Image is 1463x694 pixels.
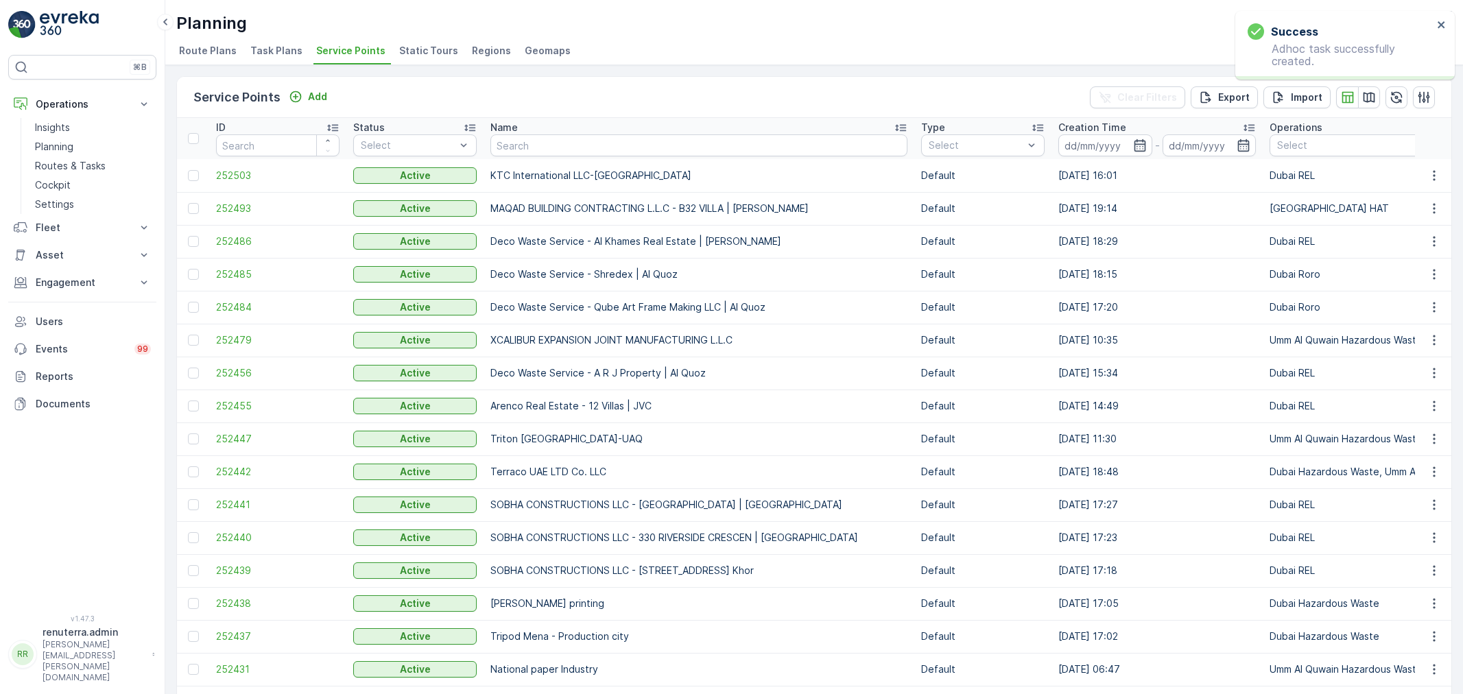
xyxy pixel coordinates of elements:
p: Active [400,267,431,281]
a: Cockpit [29,176,156,195]
div: Toggle Row Selected [188,598,199,609]
div: Toggle Row Selected [188,532,199,543]
p: Name [490,121,518,134]
td: [DATE] 06:47 [1051,653,1263,686]
p: Active [400,300,431,314]
button: Active [353,661,477,678]
button: close [1437,19,1447,32]
button: Add [283,88,333,105]
td: [PERSON_NAME] printing [484,587,914,620]
div: Toggle Row Selected [188,499,199,510]
a: 252479 [216,333,340,347]
p: Engagement [36,276,129,289]
button: Clear Filters [1090,86,1185,108]
td: XCALIBUR EXPANSION JOINT MANUFACTURING L.L.C [484,324,914,357]
a: Routes & Tasks [29,156,156,176]
p: renuterra.admin [43,625,145,639]
p: Active [400,399,431,413]
a: Documents [8,390,156,418]
td: Deco Waste Service - Shredex | Al Quoz [484,258,914,291]
p: [PERSON_NAME][EMAIL_ADDRESS][PERSON_NAME][DOMAIN_NAME] [43,639,145,683]
p: Status [353,121,385,134]
p: Planning [35,140,73,154]
button: Export [1191,86,1258,108]
td: Default [914,455,1051,488]
p: Fleet [36,221,129,235]
p: Select [929,139,1023,152]
div: Toggle Row Selected [188,170,199,181]
td: [DATE] 17:02 [1051,620,1263,653]
button: Active [353,628,477,645]
td: [DATE] 17:27 [1051,488,1263,521]
p: Type [921,121,945,134]
span: Geomaps [525,44,571,58]
p: Import [1291,91,1322,104]
button: Active [353,464,477,480]
span: Regions [472,44,511,58]
img: logo [8,11,36,38]
a: 252456 [216,366,340,380]
a: 252431 [216,662,340,676]
button: Active [353,233,477,250]
span: 252484 [216,300,340,314]
button: Engagement [8,269,156,296]
span: Route Plans [179,44,237,58]
td: SOBHA CONSTRUCTIONS LLC - [STREET_ADDRESS] Khor [484,554,914,587]
a: Events99 [8,335,156,363]
a: 252440 [216,531,340,545]
img: logo_light-DOdMpM7g.png [40,11,99,38]
p: Service Points [193,88,281,107]
p: Operations [36,97,129,111]
a: 252485 [216,267,340,281]
p: Operations [1270,121,1322,134]
p: Asset [36,248,129,262]
span: v 1.47.3 [8,614,156,623]
a: Insights [29,118,156,137]
a: Reports [8,363,156,390]
div: Toggle Row Selected [188,335,199,346]
p: Adhoc task successfully created. [1248,43,1433,67]
td: [DATE] 15:34 [1051,357,1263,390]
button: Active [353,365,477,381]
p: Active [400,498,431,512]
p: Reports [36,370,151,383]
p: Select [361,139,455,152]
td: [DATE] 17:23 [1051,521,1263,554]
p: Active [400,169,431,182]
p: ⌘B [133,62,147,73]
td: [DATE] 18:15 [1051,258,1263,291]
p: Planning [176,12,247,34]
a: 252441 [216,498,340,512]
p: Creation Time [1058,121,1126,134]
a: 252439 [216,564,340,577]
span: Static Tours [399,44,458,58]
p: Active [400,333,431,347]
button: Active [353,266,477,283]
a: 252438 [216,597,340,610]
button: Active [353,595,477,612]
a: Settings [29,195,156,214]
td: Default [914,422,1051,455]
p: Active [400,432,431,446]
div: Toggle Row Selected [188,466,199,477]
div: Toggle Row Selected [188,631,199,642]
td: Arenco Real Estate - 12 Villas | JVC [484,390,914,422]
p: Active [400,531,431,545]
td: [DATE] 11:30 [1051,422,1263,455]
a: 252442 [216,465,340,479]
p: Active [400,366,431,380]
td: [DATE] 16:01 [1051,159,1263,192]
p: Add [308,90,327,104]
td: Default [914,653,1051,686]
button: Fleet [8,214,156,241]
button: RRrenuterra.admin[PERSON_NAME][EMAIL_ADDRESS][PERSON_NAME][DOMAIN_NAME] [8,625,156,683]
p: Active [400,202,431,215]
div: Toggle Row Selected [188,368,199,379]
p: Users [36,315,151,328]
